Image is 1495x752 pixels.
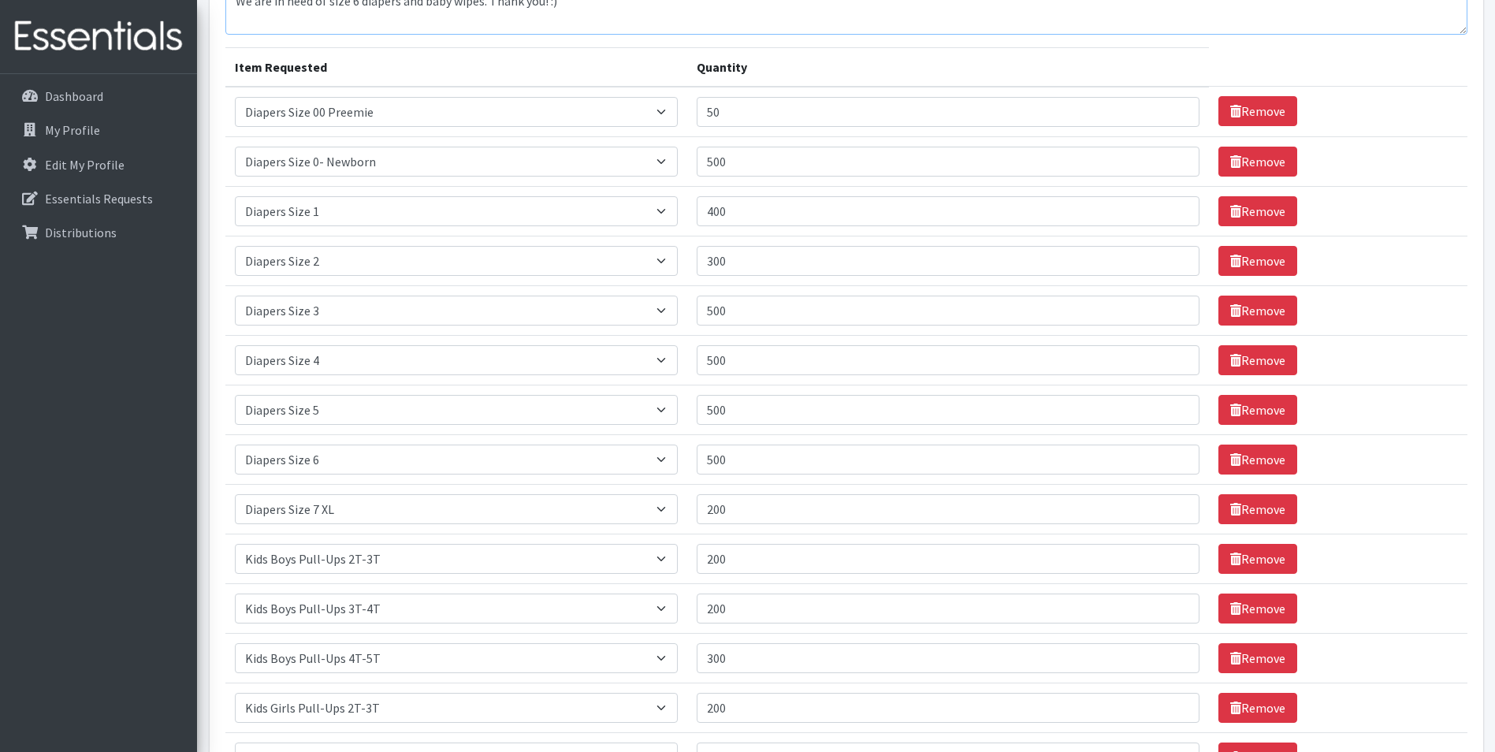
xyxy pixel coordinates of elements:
p: My Profile [45,122,100,138]
a: My Profile [6,114,191,146]
a: Remove [1218,147,1297,177]
th: Item Requested [225,47,687,87]
a: Edit My Profile [6,149,191,181]
a: Remove [1218,96,1297,126]
p: Dashboard [45,88,103,104]
a: Remove [1218,445,1297,475]
th: Quantity [687,47,1210,87]
a: Remove [1218,296,1297,326]
a: Dashboard [6,80,191,112]
img: HumanEssentials [6,10,191,63]
a: Essentials Requests [6,183,191,214]
p: Distributions [45,225,117,240]
a: Remove [1218,693,1297,723]
a: Distributions [6,217,191,248]
p: Edit My Profile [45,157,125,173]
a: Remove [1218,494,1297,524]
a: Remove [1218,395,1297,425]
a: Remove [1218,196,1297,226]
a: Remove [1218,345,1297,375]
p: Essentials Requests [45,191,153,207]
a: Remove [1218,594,1297,624]
a: Remove [1218,544,1297,574]
a: Remove [1218,246,1297,276]
a: Remove [1218,643,1297,673]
